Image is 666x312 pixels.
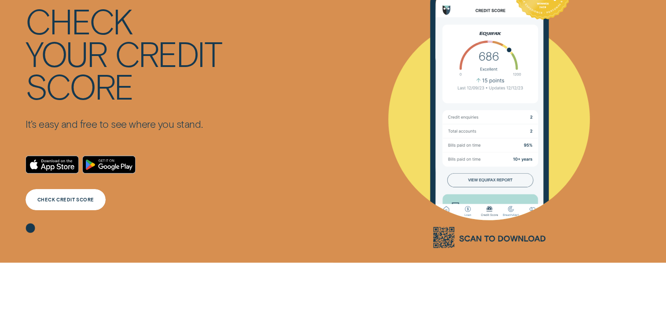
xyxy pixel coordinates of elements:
h4: Check your credit score [26,4,221,102]
div: your [26,37,107,70]
a: Download on the App Store [26,156,78,174]
p: It’s easy and free to see where you stand. [26,118,221,130]
div: CHECK CREDIT SCORE [37,197,94,201]
div: credit [114,37,221,70]
div: Check [26,4,132,37]
div: score [26,70,132,102]
a: Android App on Google Play [82,156,135,174]
a: CHECK CREDIT SCORE [26,189,106,210]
